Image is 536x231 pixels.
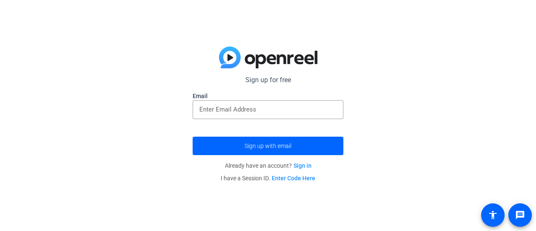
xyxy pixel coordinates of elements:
img: blue-gradient.svg [219,47,317,68]
button: Sign up with email [193,137,343,155]
mat-icon: message [515,210,525,220]
a: Sign in [294,162,312,169]
span: I have a Session ID. [221,175,315,182]
p: Sign up for free [193,75,343,85]
label: Email [193,92,343,100]
mat-icon: accessibility [488,210,498,220]
a: Enter Code Here [272,175,315,182]
input: Enter Email Address [199,104,337,114]
span: Already have an account? [225,162,312,169]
